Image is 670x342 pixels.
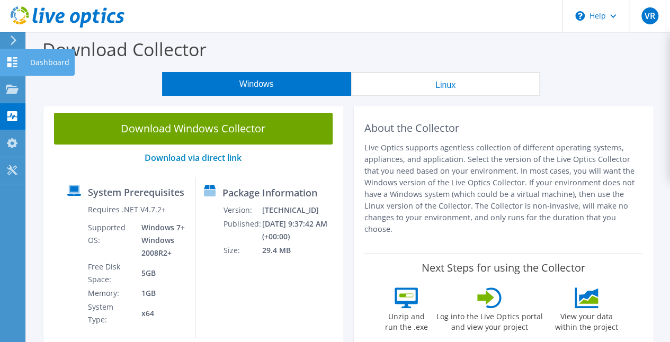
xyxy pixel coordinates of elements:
[262,217,338,244] td: [DATE] 9:37:42 AM (+00:00)
[262,203,338,217] td: [TECHNICAL_ID]
[382,308,431,332] label: Unzip and run the .exe
[575,11,585,21] svg: \n
[133,260,187,286] td: 5GB
[223,244,262,257] td: Size:
[145,152,242,164] a: Download via direct link
[548,308,624,332] label: View your data within the project
[42,37,207,61] label: Download Collector
[351,72,540,96] button: Linux
[436,308,543,332] label: Log into the Live Optics portal and view your project
[133,221,187,260] td: Windows 7+ Windows 2008R2+
[87,221,134,260] td: Supported OS:
[422,262,585,274] label: Next Steps for using the Collector
[25,49,75,76] div: Dashboard
[87,260,134,286] td: Free Disk Space:
[87,286,134,300] td: Memory:
[223,203,262,217] td: Version:
[133,286,187,300] td: 1GB
[133,300,187,327] td: x64
[364,122,643,134] h2: About the Collector
[364,142,643,235] p: Live Optics supports agentless collection of different operating systems, appliances, and applica...
[262,244,338,257] td: 29.4 MB
[223,217,262,244] td: Published:
[162,72,351,96] button: Windows
[88,204,166,215] label: Requires .NET V4.7.2+
[54,113,333,145] a: Download Windows Collector
[87,300,134,327] td: System Type:
[88,187,184,197] label: System Prerequisites
[641,7,658,24] span: VR
[222,187,317,198] label: Package Information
